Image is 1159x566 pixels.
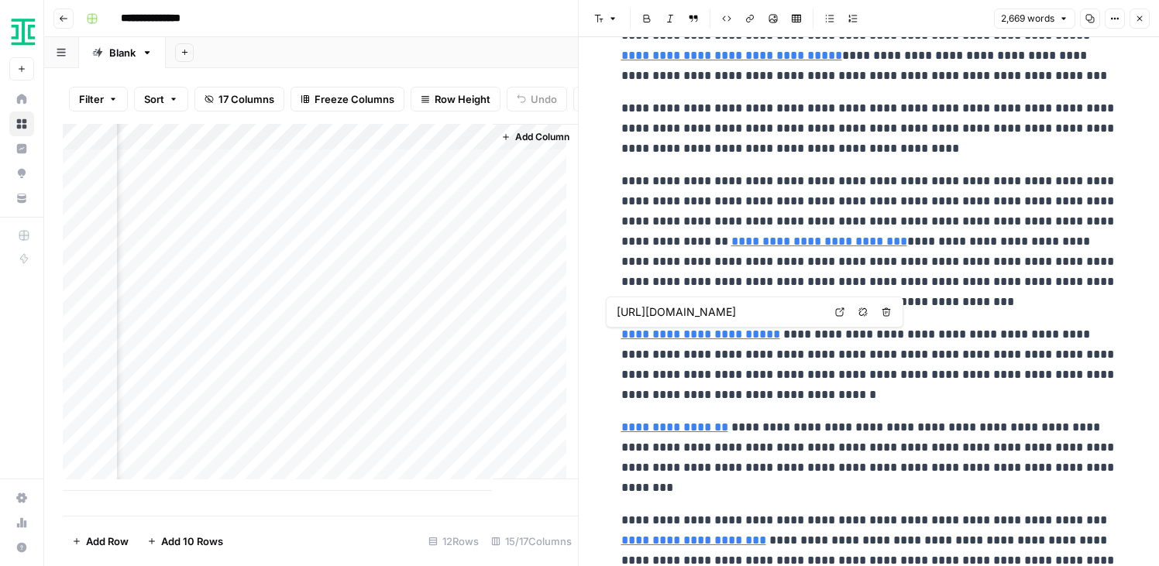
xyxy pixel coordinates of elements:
[194,87,284,111] button: 17 Columns
[9,535,34,560] button: Help + Support
[435,91,490,107] span: Row Height
[531,91,557,107] span: Undo
[86,533,129,549] span: Add Row
[69,87,128,111] button: Filter
[79,37,166,68] a: Blank
[291,87,404,111] button: Freeze Columns
[315,91,394,107] span: Freeze Columns
[9,111,34,136] a: Browse
[218,91,274,107] span: 17 Columns
[9,18,37,46] img: Ironclad Logo
[9,87,34,111] a: Home
[144,91,164,107] span: Sort
[138,529,232,554] button: Add 10 Rows
[515,130,569,144] span: Add Column
[161,533,223,549] span: Add 10 Rows
[79,91,104,107] span: Filter
[9,12,34,51] button: Workspace: Ironclad
[422,529,485,554] div: 12 Rows
[9,161,34,186] a: Opportunities
[994,9,1075,29] button: 2,669 words
[63,529,138,554] button: Add Row
[9,136,34,161] a: Insights
[1001,12,1054,26] span: 2,669 words
[411,87,500,111] button: Row Height
[485,529,578,554] div: 15/17 Columns
[9,485,34,510] a: Settings
[507,87,567,111] button: Undo
[109,45,136,60] div: Blank
[134,87,188,111] button: Sort
[495,127,576,147] button: Add Column
[9,186,34,211] a: Your Data
[9,510,34,535] a: Usage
